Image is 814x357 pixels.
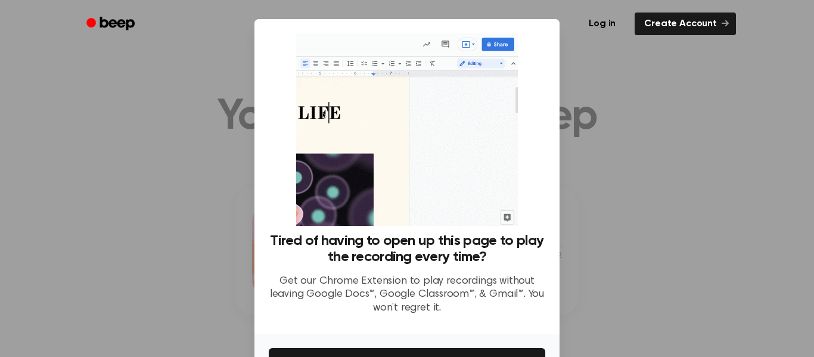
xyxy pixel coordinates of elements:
[78,13,145,36] a: Beep
[269,233,545,265] h3: Tired of having to open up this page to play the recording every time?
[635,13,736,35] a: Create Account
[296,33,517,226] img: Beep extension in action
[577,10,627,38] a: Log in
[269,275,545,315] p: Get our Chrome Extension to play recordings without leaving Google Docs™, Google Classroom™, & Gm...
